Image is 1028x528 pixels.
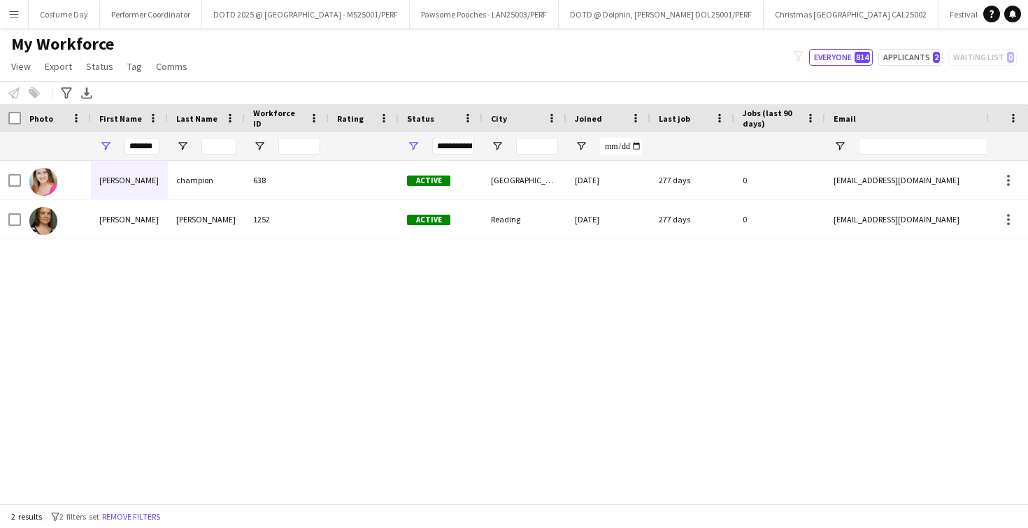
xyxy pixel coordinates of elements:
[245,161,329,199] div: 638
[407,113,434,124] span: Status
[650,200,734,238] div: 277 days
[124,138,159,155] input: First Name Filter Input
[278,138,320,155] input: Workforce ID Filter Input
[6,57,36,76] a: View
[127,60,142,73] span: Tag
[91,161,168,199] div: [PERSON_NAME]
[407,176,450,186] span: Active
[39,57,78,76] a: Export
[11,34,114,55] span: My Workforce
[168,200,245,238] div: [PERSON_NAME]
[575,140,587,152] button: Open Filter Menu
[86,60,113,73] span: Status
[559,1,764,28] button: DOTD @ Dolphin, [PERSON_NAME] DOL25001/PERF
[933,52,940,63] span: 2
[150,57,193,76] a: Comms
[253,108,304,129] span: Workforce ID
[201,138,236,155] input: Last Name Filter Input
[407,140,420,152] button: Open Filter Menu
[91,200,168,238] div: [PERSON_NAME]
[734,200,825,238] div: 0
[834,140,846,152] button: Open Filter Menu
[11,60,31,73] span: View
[878,49,943,66] button: Applicants2
[245,200,329,238] div: 1252
[337,113,364,124] span: Rating
[29,168,57,196] img: Natalie champion
[407,215,450,225] span: Active
[253,140,266,152] button: Open Filter Menu
[483,161,566,199] div: [GEOGRAPHIC_DATA]
[734,161,825,199] div: 0
[410,1,559,28] button: Pawsome Pooches - LAN25003/PERF
[650,161,734,199] div: 277 days
[483,200,566,238] div: Reading
[491,140,504,152] button: Open Filter Menu
[122,57,148,76] a: Tag
[156,60,187,73] span: Comms
[45,60,72,73] span: Export
[566,161,650,199] div: [DATE]
[59,511,99,522] span: 2 filters set
[78,85,95,101] app-action-btn: Export XLSX
[600,138,642,155] input: Joined Filter Input
[29,207,57,235] img: Natalie Wilcox
[29,1,100,28] button: Costume Day
[743,108,800,129] span: Jobs (last 90 days)
[764,1,938,28] button: Christmas [GEOGRAPHIC_DATA] CAL25002
[80,57,119,76] a: Status
[855,52,870,63] span: 814
[202,1,410,28] button: DOTD 2025 @ [GEOGRAPHIC_DATA] - MS25001/PERF
[809,49,873,66] button: Everyone814
[99,113,142,124] span: First Name
[100,1,202,28] button: Performer Coordinator
[834,113,856,124] span: Email
[575,113,602,124] span: Joined
[176,140,189,152] button: Open Filter Menu
[176,113,217,124] span: Last Name
[99,140,112,152] button: Open Filter Menu
[491,113,507,124] span: City
[29,113,53,124] span: Photo
[168,161,245,199] div: champion
[659,113,690,124] span: Last job
[516,138,558,155] input: City Filter Input
[566,200,650,238] div: [DATE]
[99,509,163,525] button: Remove filters
[58,85,75,101] app-action-btn: Advanced filters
